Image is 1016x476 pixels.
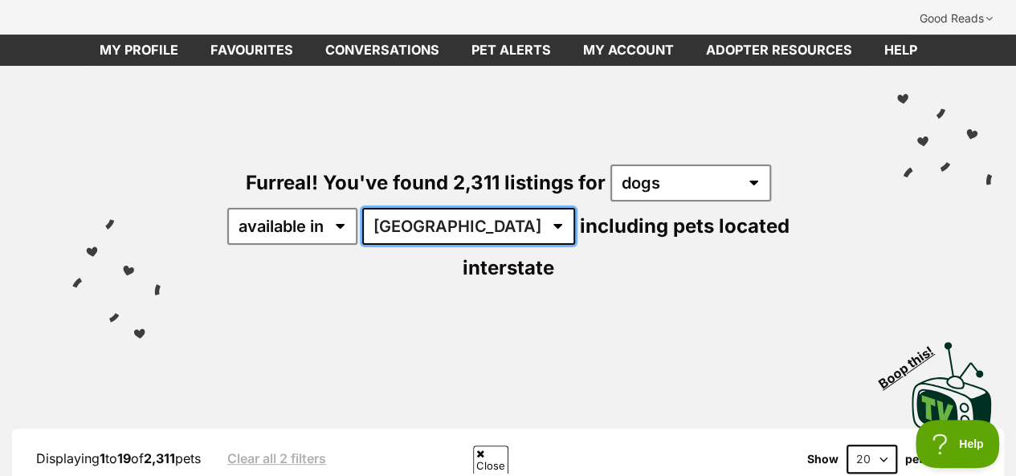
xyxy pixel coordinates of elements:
[227,451,326,466] a: Clear all 2 filters
[194,35,309,66] a: Favourites
[309,35,455,66] a: conversations
[916,420,1000,468] iframe: Help Scout Beacon - Open
[144,450,175,466] strong: 2,311
[455,35,567,66] a: Pet alerts
[117,450,131,466] strong: 19
[246,171,606,194] span: Furreal! You've found 2,311 listings for
[100,450,105,466] strong: 1
[463,214,790,279] span: including pets located interstate
[875,333,949,391] span: Boop this!
[905,453,980,466] label: pets per page
[84,35,194,66] a: My profile
[868,35,933,66] a: Help
[36,450,201,466] span: Displaying to of pets
[807,453,839,466] span: Show
[912,342,992,441] img: PetRescue TV logo
[473,445,508,474] span: Close
[690,35,868,66] a: Adopter resources
[567,35,690,66] a: My account
[912,328,992,445] a: Boop this!
[908,2,1004,35] div: Good Reads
